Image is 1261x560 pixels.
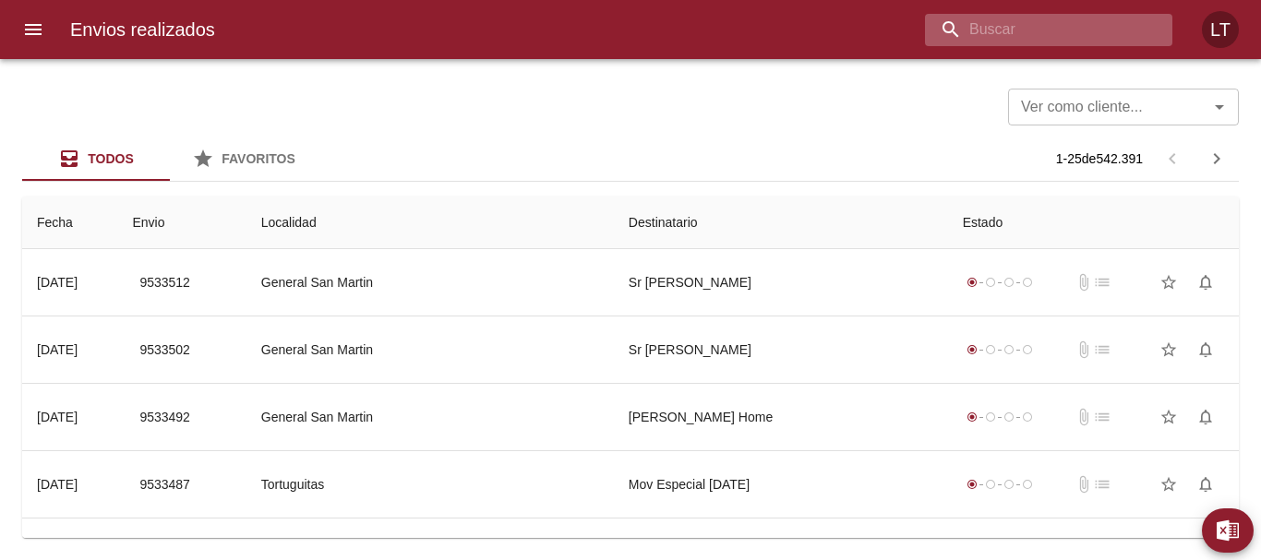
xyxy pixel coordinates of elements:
[1196,273,1215,292] span: notifications_none
[1202,11,1239,48] div: LT
[967,277,978,288] span: radio_button_checked
[1187,466,1224,503] button: Activar notificaciones
[22,197,117,249] th: Fecha
[22,137,318,181] div: Tabs Envios
[1075,340,1093,359] span: No tiene documentos adjuntos
[1075,408,1093,426] span: No tiene documentos adjuntos
[70,15,215,44] h6: Envios realizados
[985,277,996,288] span: radio_button_unchecked
[11,7,55,52] button: menu
[1187,264,1224,301] button: Activar notificaciones
[246,384,614,450] td: General San Martin
[963,273,1037,292] div: Generado
[1187,331,1224,368] button: Activar notificaciones
[1202,11,1239,48] div: Abrir información de usuario
[614,249,948,316] td: Sr [PERSON_NAME]
[985,479,996,490] span: radio_button_unchecked
[117,197,246,249] th: Envio
[1196,408,1215,426] span: notifications_none
[1093,340,1111,359] span: No tiene pedido asociado
[1159,475,1178,494] span: star_border
[1093,408,1111,426] span: No tiene pedido asociado
[614,451,948,518] td: Mov Especial [DATE]
[1003,479,1015,490] span: radio_button_unchecked
[246,197,614,249] th: Localidad
[1150,466,1187,503] button: Agregar a favoritos
[139,271,190,294] span: 9533512
[985,344,996,355] span: radio_button_unchecked
[1075,273,1093,292] span: No tiene documentos adjuntos
[614,197,948,249] th: Destinatario
[1159,273,1178,292] span: star_border
[1022,277,1033,288] span: radio_button_unchecked
[1093,475,1111,494] span: No tiene pedido asociado
[37,275,78,290] div: [DATE]
[1022,344,1033,355] span: radio_button_unchecked
[1195,137,1239,181] span: Pagina siguiente
[963,475,1037,494] div: Generado
[985,411,996,423] span: radio_button_unchecked
[925,14,1141,46] input: buscar
[132,468,198,502] button: 9533487
[967,479,978,490] span: radio_button_checked
[1022,479,1033,490] span: radio_button_unchecked
[963,340,1037,359] div: Generado
[132,266,198,300] button: 9533512
[222,151,295,166] span: Favoritos
[614,384,948,450] td: [PERSON_NAME] Home
[1150,331,1187,368] button: Agregar a favoritos
[1159,340,1178,359] span: star_border
[1159,408,1178,426] span: star_border
[1075,475,1093,494] span: No tiene documentos adjuntos
[1196,475,1215,494] span: notifications_none
[1003,277,1015,288] span: radio_button_unchecked
[37,410,78,424] div: [DATE]
[246,451,614,518] td: Tortuguitas
[246,249,614,316] td: General San Martin
[88,151,134,166] span: Todos
[139,339,190,362] span: 9533502
[614,316,948,383] td: Sr [PERSON_NAME]
[132,400,198,435] button: 9533492
[1003,344,1015,355] span: radio_button_unchecked
[948,197,1239,249] th: Estado
[246,316,614,383] td: General San Martin
[1022,411,1033,423] span: radio_button_unchecked
[1202,508,1254,553] button: Exportar Excel
[963,408,1037,426] div: Generado
[139,406,190,429] span: 9533492
[1196,340,1215,359] span: notifications_none
[1187,399,1224,435] button: Activar notificaciones
[1207,94,1232,120] button: Abrir
[967,411,978,423] span: radio_button_checked
[1003,411,1015,423] span: radio_button_unchecked
[139,473,190,496] span: 9533487
[1056,149,1143,168] p: 1 - 25 de 542.391
[967,344,978,355] span: radio_button_checked
[1150,149,1195,165] span: Pagina anterior
[37,342,78,357] div: [DATE]
[1150,399,1187,435] button: Agregar a favoritos
[1150,264,1187,301] button: Agregar a favoritos
[132,333,198,367] button: 9533502
[1093,273,1111,292] span: No tiene pedido asociado
[37,477,78,492] div: [DATE]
